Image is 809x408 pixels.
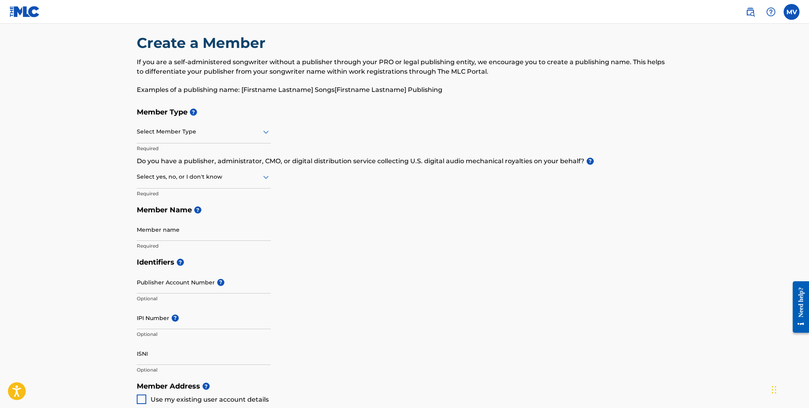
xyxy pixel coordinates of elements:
span: ? [172,315,179,322]
span: ? [194,206,201,214]
p: Optional [137,295,271,302]
span: ? [190,109,197,116]
span: Use my existing user account details [151,396,269,403]
p: Required [137,242,271,250]
span: ? [203,383,210,390]
p: Required [137,190,271,197]
img: search [746,7,755,17]
iframe: Resource Center [787,275,809,339]
h2: Create a Member [137,34,270,52]
p: If you are a self-administered songwriter without a publisher through your PRO or legal publishin... [137,57,673,76]
img: MLC Logo [10,6,40,17]
p: Required [137,145,271,152]
span: ? [177,259,184,266]
iframe: Chat Widget [769,370,809,408]
h5: Member Name [137,202,673,219]
span: ? [587,158,594,165]
div: Drag [772,378,776,402]
img: help [766,7,776,17]
p: Optional [137,366,271,374]
div: User Menu [784,4,799,20]
p: Examples of a publishing name: [Firstname Lastname] Songs[Firstname Lastname] Publishing [137,85,673,95]
h5: Member Address [137,378,673,395]
h5: Member Type [137,104,673,121]
div: Help [763,4,779,20]
h5: Identifiers [137,254,673,271]
a: Public Search [742,4,758,20]
p: Optional [137,331,271,338]
p: Do you have a publisher, administrator, CMO, or digital distribution service collecting U.S. digi... [137,156,673,166]
span: ? [217,279,224,286]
